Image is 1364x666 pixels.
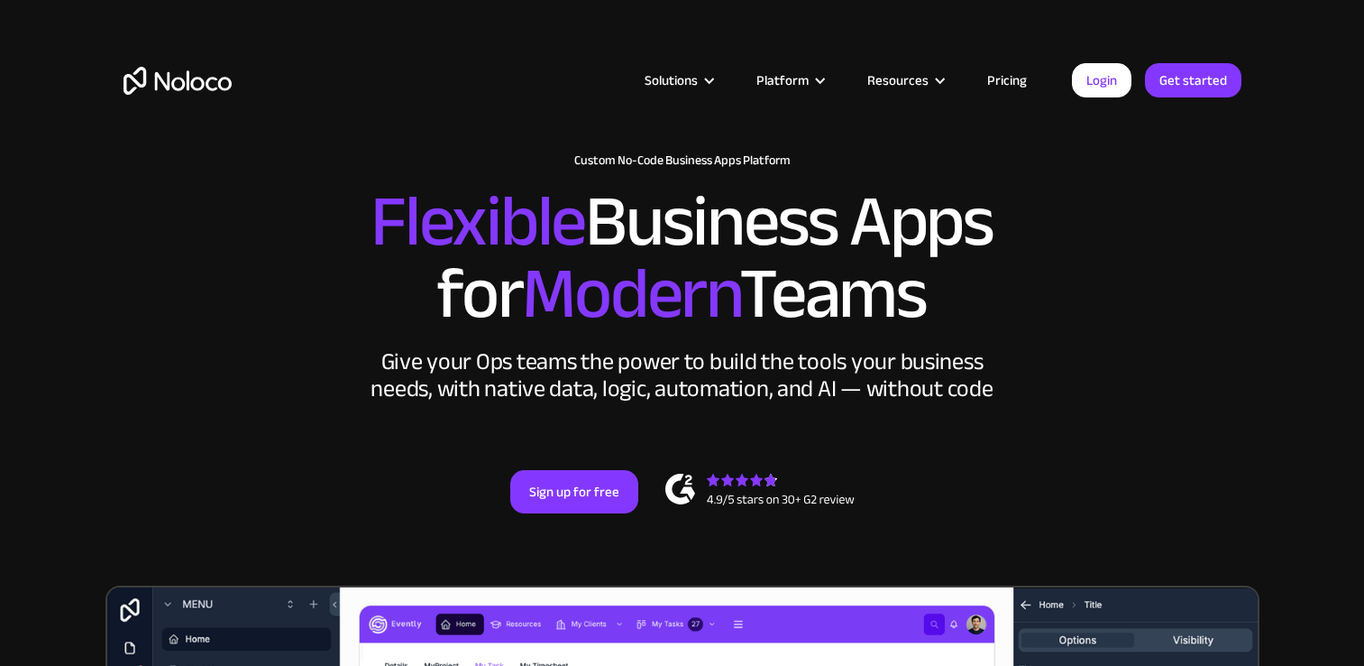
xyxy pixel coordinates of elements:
span: Modern [522,227,739,361]
span: Flexible [371,154,585,289]
h2: Business Apps for Teams [124,186,1241,330]
div: Platform [756,69,809,92]
div: Resources [867,69,929,92]
a: Sign up for free [510,470,638,513]
div: Resources [845,69,965,92]
a: Login [1072,63,1131,97]
a: Pricing [965,69,1049,92]
a: Get started [1145,63,1241,97]
a: home [124,67,232,95]
div: Solutions [645,69,698,92]
div: Give your Ops teams the power to build the tools your business needs, with native data, logic, au... [367,348,998,402]
div: Solutions [622,69,734,92]
div: Platform [734,69,845,92]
